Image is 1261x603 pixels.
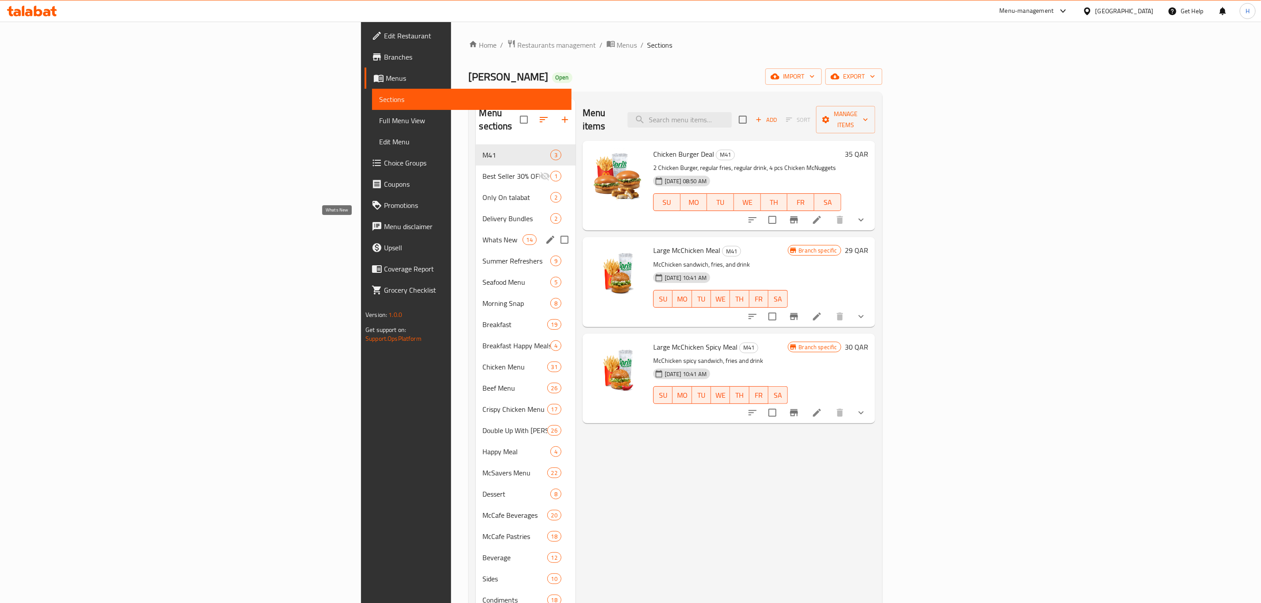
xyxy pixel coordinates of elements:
[547,404,561,415] div: items
[600,40,603,50] li: /
[738,196,757,209] span: WE
[548,426,561,435] span: 26
[483,256,550,266] div: Summer Refreshers
[832,71,875,82] span: export
[829,209,851,230] button: delete
[734,110,752,129] span: Select section
[653,193,681,211] button: SU
[550,298,561,309] div: items
[551,342,561,350] span: 4
[742,209,763,230] button: sort-choices
[372,110,572,131] a: Full Menu View
[365,173,572,195] a: Coupons
[551,278,561,286] span: 5
[657,196,677,209] span: SU
[657,389,669,402] span: SU
[818,196,838,209] span: SA
[384,52,565,62] span: Branches
[628,112,732,128] input: search
[551,490,561,498] span: 8
[763,403,782,422] span: Select to update
[483,362,547,372] span: Chicken Menu
[384,30,565,41] span: Edit Restaurant
[372,89,572,110] a: Sections
[547,425,561,436] div: items
[476,420,576,441] div: Double Up With [PERSON_NAME]26
[851,402,872,423] button: show more
[547,531,561,542] div: items
[483,531,547,542] div: McCafe Pastries
[384,158,565,168] span: Choice Groups
[483,425,547,436] div: Double Up With McDonald's
[617,40,637,50] span: Menus
[384,264,565,274] span: Coverage Report
[372,131,572,152] a: Edit Menu
[476,314,576,335] div: Breakfast19
[749,290,768,308] button: FR
[673,290,692,308] button: MO
[722,246,741,256] div: M41
[483,319,547,330] span: Breakfast
[384,221,565,232] span: Menu disclaimer
[734,293,745,305] span: TH
[795,246,841,255] span: Branch specific
[761,193,788,211] button: TH
[365,333,422,344] a: Support.OpsPlatform
[711,386,730,404] button: WE
[379,136,565,147] span: Edit Menu
[812,407,822,418] a: Edit menu item
[476,547,576,568] div: Beverage12
[647,40,673,50] span: Sections
[653,162,841,173] p: 2 Chicken Burger, regular fries, regular drink, 4 pcs Chicken McNuggets
[653,147,714,161] span: Chicken Burger Deal
[483,277,550,287] span: Seafood Menu
[365,279,572,301] a: Grocery Checklist
[548,320,561,329] span: 19
[1000,6,1054,16] div: Menu-management
[384,200,565,211] span: Promotions
[476,377,576,399] div: Beef Menu26
[550,171,561,181] div: items
[723,246,741,256] span: M41
[483,192,550,203] span: Only On talabat
[711,290,730,308] button: WE
[711,196,730,209] span: TU
[783,306,805,327] button: Branch-specific-item
[483,213,550,224] span: Delivery Bundles
[523,236,536,244] span: 14
[550,150,561,160] div: items
[583,106,617,133] h2: Menu items
[795,343,841,351] span: Branch specific
[365,216,572,237] a: Menu disclaimer
[483,425,547,436] span: Double Up With [PERSON_NAME]
[814,193,841,211] button: SA
[547,319,561,330] div: items
[483,552,547,563] div: Beverage
[548,575,561,583] span: 10
[483,510,547,520] span: McCafe Beverages
[692,386,711,404] button: TU
[515,110,533,129] span: Select all sections
[653,259,788,270] p: McChicken sandwich, fries, and drink
[856,311,866,322] svg: Show Choices
[476,441,576,462] div: Happy Meal4
[476,483,576,505] div: Dessert8
[845,244,868,256] h6: 29 QAR
[483,489,550,499] span: Dessert
[547,467,561,478] div: items
[476,144,576,166] div: M413
[483,340,550,351] div: Breakfast Happy Meals
[483,171,540,181] span: Best Seller 30% OFF
[742,306,763,327] button: sort-choices
[476,399,576,420] div: Crispy Chicken Menu17
[483,234,523,245] span: Whats New
[716,150,735,160] div: M41
[548,469,561,477] span: 22
[379,115,565,126] span: Full Menu View
[551,448,561,456] span: 4
[692,290,711,308] button: TU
